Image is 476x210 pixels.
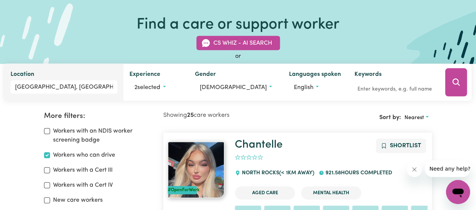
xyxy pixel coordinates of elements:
div: add rating by typing an integer from 0 to 5 or pressing arrow keys [235,153,263,162]
label: Keywords [354,70,382,80]
button: Worker language preferences [289,80,342,95]
button: CS Whiz - AI Search [196,36,280,50]
span: Nearest [404,115,424,121]
button: Worker experience options [129,80,183,95]
div: 921.58 hours completed [319,163,397,183]
label: Experience [129,70,160,80]
iframe: Message from company [425,160,470,177]
li: Aged Care [235,186,295,199]
button: Sort search results [401,112,432,124]
iframe: Button to launch messaging window [446,180,470,204]
div: NORTH ROCKS [235,163,318,183]
input: Enter keywords, e.g. full name, interests [354,83,435,95]
b: 25 [187,112,194,118]
div: or [5,52,471,61]
li: Mental Health [301,186,361,199]
span: Shortlist [390,143,421,149]
label: Workers with a Cert III [53,166,113,175]
label: Workers with a Cert IV [53,181,113,190]
h2: Showing care workers [163,112,298,119]
a: Chantelle [235,139,283,150]
span: Sort by: [379,115,401,121]
label: Location [11,70,34,80]
iframe: Close message [407,162,422,177]
span: (< 1km away) [279,170,314,176]
label: Gender [195,70,216,80]
h1: Find a care or support worker [137,16,339,34]
label: Workers with an NDIS worker screening badge [53,127,154,145]
span: Need any help? [5,5,46,11]
span: 2 selected [134,85,160,91]
button: Search [445,68,467,97]
span: [DEMOGRAPHIC_DATA] [200,85,266,91]
img: View Chantelle's profile [168,142,224,198]
a: Chantelle#OpenForWork [168,142,226,198]
div: #OpenForWork [168,186,197,194]
button: Worker gender preference [195,80,277,95]
label: Languages spoken [289,70,341,80]
h2: More filters: [44,112,154,121]
span: English [294,85,313,91]
input: Enter a suburb [11,80,117,94]
button: Add to shortlist [376,139,426,153]
label: New care workers [53,196,103,205]
label: Workers who can drive [53,151,115,160]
